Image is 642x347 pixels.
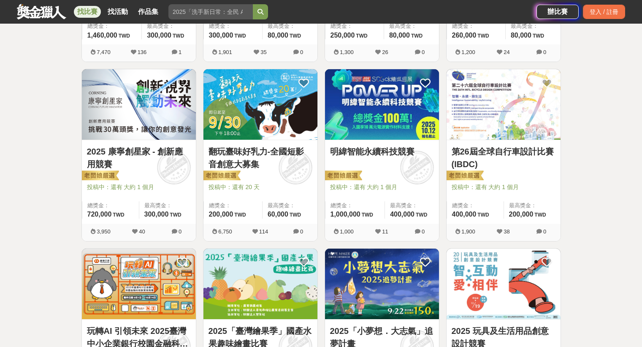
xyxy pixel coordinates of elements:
[534,212,546,218] span: TWD
[87,145,191,171] a: 2025 康寧創星家 - 創新應用競賽
[268,32,288,39] span: 80,000
[452,211,477,218] span: 400,000
[139,228,145,235] span: 40
[356,33,367,39] span: TWD
[87,201,134,210] span: 總獎金：
[135,6,162,18] a: 作品集
[179,49,181,55] span: 1
[209,145,312,171] a: 翻玩臺味好乳力-全國短影音創意大募集
[268,22,312,30] span: 最高獎金：
[209,211,233,218] span: 200,000
[511,32,531,39] span: 80,000
[504,228,509,235] span: 38
[147,22,190,30] span: 最高獎金：
[583,5,625,19] div: 登入 / 註冊
[452,32,477,39] span: 260,000
[452,145,555,171] a: 第26屆全球自行車設計比賽(IBDC)
[390,201,433,210] span: 最高獎金：
[168,4,253,19] input: 2025「洗手新日常：全民 ALL IN」洗手歌全台徵選
[389,32,410,39] span: 80,000
[234,212,246,218] span: TWD
[461,228,475,235] span: 1,900
[209,183,312,192] span: 投稿中：還有 20 天
[362,212,373,218] span: TWD
[533,33,544,39] span: TWD
[509,211,534,218] span: 200,000
[452,183,555,192] span: 投稿中：還有 大約 1 個月
[511,22,555,30] span: 最高獎金：
[300,228,303,235] span: 0
[325,69,439,140] img: Cover Image
[330,183,434,192] span: 投稿中：還有 大約 1 個月
[290,33,301,39] span: TWD
[330,22,379,30] span: 總獎金：
[382,228,388,235] span: 11
[389,22,434,30] span: 最高獎金：
[536,5,579,19] div: 辦比賽
[390,211,414,218] span: 400,000
[477,212,489,218] span: TWD
[147,32,171,39] span: 300,000
[218,228,232,235] span: 6,750
[325,249,439,319] img: Cover Image
[447,249,561,319] img: Cover Image
[260,49,266,55] span: 35
[268,211,288,218] span: 60,000
[144,201,191,210] span: 最高獎金：
[203,69,317,140] img: Cover Image
[209,22,257,30] span: 總獎金：
[330,32,355,39] span: 250,000
[170,212,181,218] span: TWD
[82,249,196,319] img: Cover Image
[97,228,111,235] span: 3,950
[445,170,484,182] img: 老闆娘嚴選
[504,49,509,55] span: 24
[82,69,196,140] img: Cover Image
[87,32,117,39] span: 1,460,000
[477,33,489,39] span: TWD
[173,33,184,39] span: TWD
[104,6,131,18] a: 找活動
[461,49,475,55] span: 1,200
[543,228,546,235] span: 0
[509,201,555,210] span: 最高獎金：
[411,33,423,39] span: TWD
[422,49,425,55] span: 0
[340,228,354,235] span: 1,000
[543,49,546,55] span: 0
[452,201,498,210] span: 總獎金：
[209,201,257,210] span: 總獎金：
[97,49,111,55] span: 7,470
[87,211,112,218] span: 720,000
[203,249,317,319] img: Cover Image
[138,49,147,55] span: 136
[87,183,191,192] span: 投稿中：還有 大約 1 個月
[234,33,246,39] span: TWD
[290,212,301,218] span: TWD
[330,211,360,218] span: 1,000,000
[74,6,101,18] a: 找比賽
[87,22,137,30] span: 總獎金：
[323,170,362,182] img: 老闆娘嚴選
[300,49,303,55] span: 0
[416,212,427,218] span: TWD
[330,201,380,210] span: 總獎金：
[209,32,233,39] span: 300,000
[340,49,354,55] span: 1,300
[179,228,181,235] span: 0
[119,33,130,39] span: TWD
[447,69,561,140] img: Cover Image
[259,228,268,235] span: 114
[80,170,119,182] img: 老闆娘嚴選
[144,211,169,218] span: 300,000
[202,170,241,182] img: 老闆娘嚴選
[218,49,232,55] span: 1,901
